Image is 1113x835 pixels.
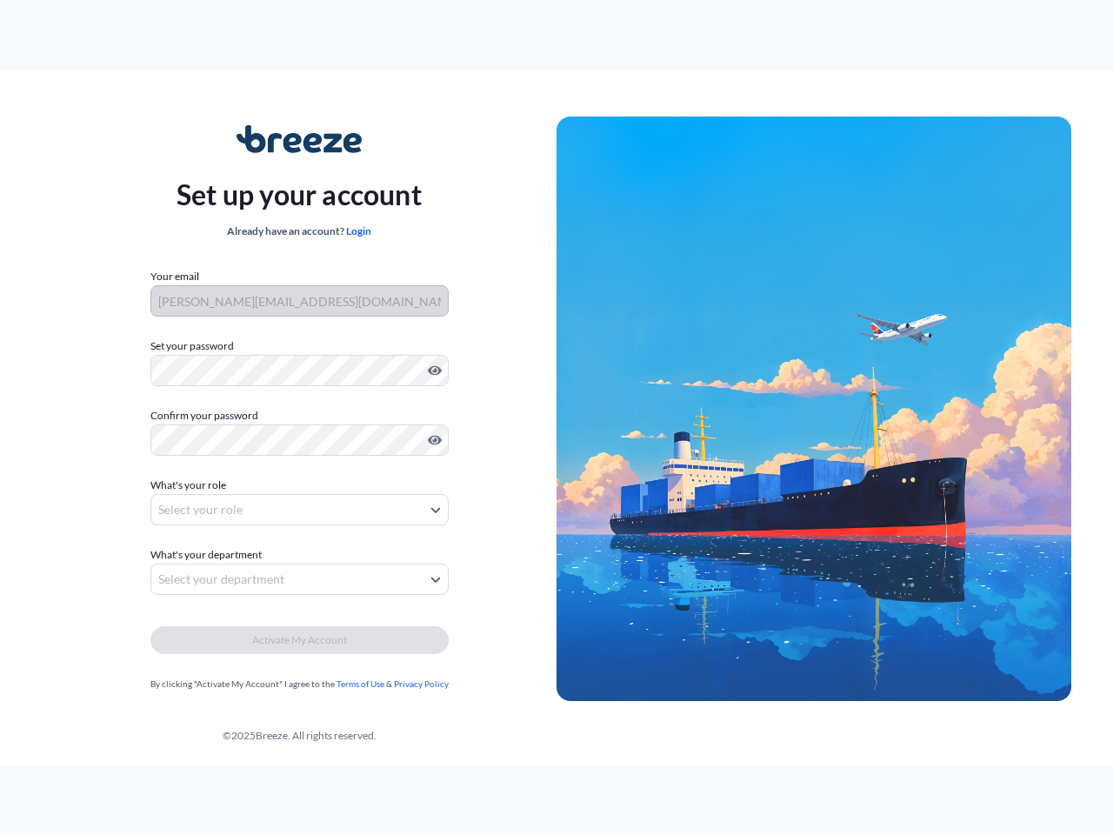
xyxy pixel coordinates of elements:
[252,631,347,649] span: Activate My Account
[237,125,363,153] img: Breeze
[42,727,556,745] div: © 2025 Breeze. All rights reserved.
[150,285,449,317] input: Your email address
[150,546,262,564] span: What's your department
[150,494,449,525] button: Select your role
[150,675,449,692] div: By clicking "Activate My Account" I agree to the &
[428,433,442,447] button: Show password
[150,564,449,595] button: Select your department
[394,678,449,689] a: Privacy Policy
[158,571,284,588] span: Select your department
[150,626,449,654] button: Activate My Account
[337,678,384,689] a: Terms of Use
[177,223,422,240] div: Already have an account?
[346,224,371,237] a: Login
[150,337,449,355] label: Set your password
[150,477,226,494] span: What's your role
[150,268,199,285] label: Your email
[556,117,1071,702] img: Ship illustration
[428,364,442,377] button: Show password
[177,174,422,216] p: Set up your account
[150,407,449,424] label: Confirm your password
[158,501,243,518] span: Select your role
